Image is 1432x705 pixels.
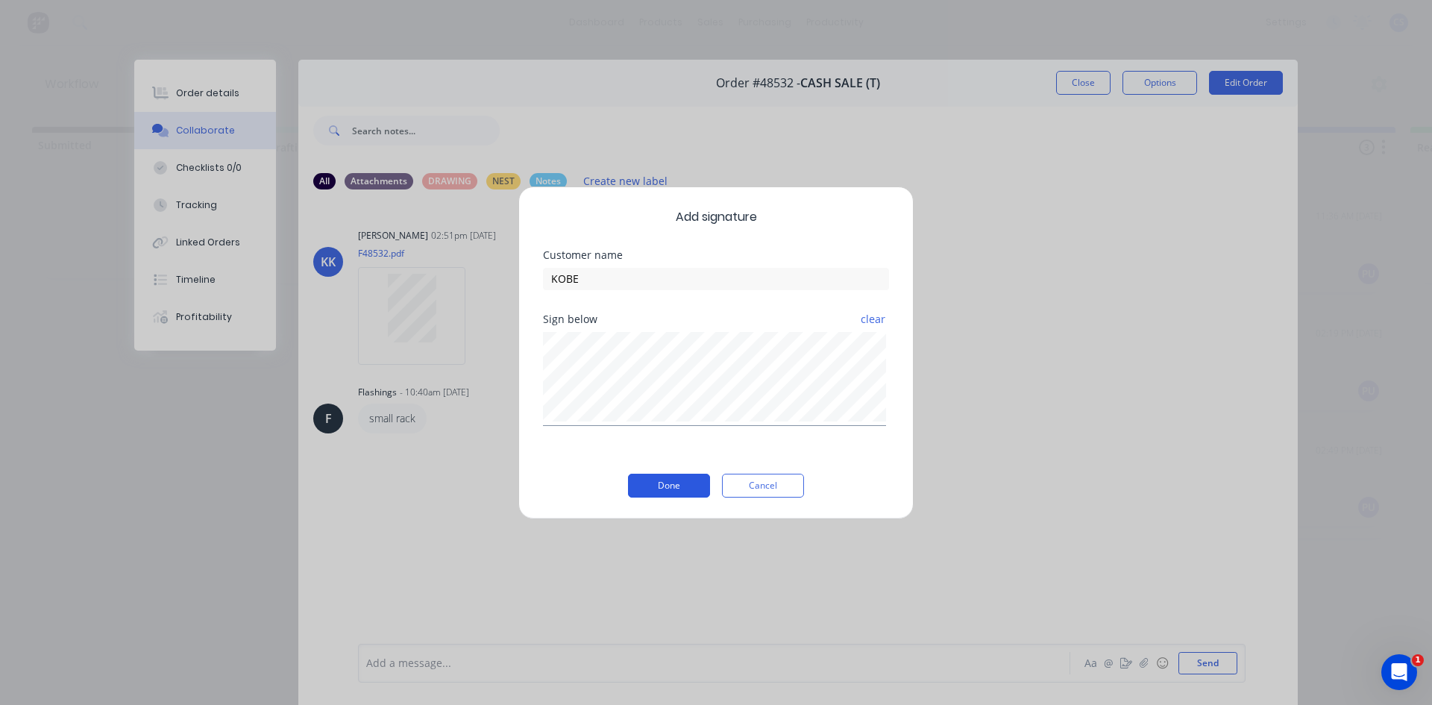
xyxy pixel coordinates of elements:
div: Customer name [543,250,889,260]
div: Sign below [543,314,889,325]
input: Enter customer name [543,268,889,290]
button: Cancel [722,474,804,498]
button: clear [860,306,886,333]
button: Done [628,474,710,498]
span: Add signature [543,208,889,226]
span: 1 [1412,654,1424,666]
iframe: Intercom live chat [1381,654,1417,690]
